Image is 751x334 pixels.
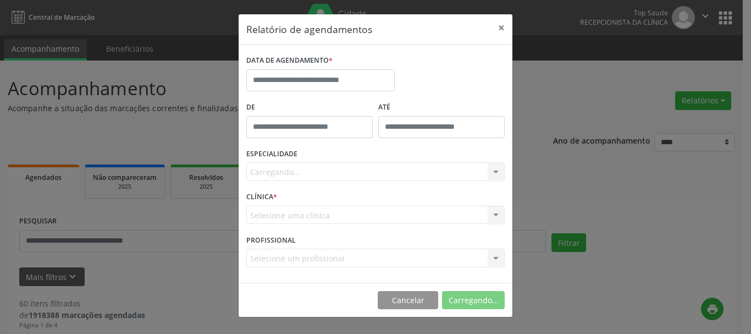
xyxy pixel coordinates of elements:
label: DATA DE AGENDAMENTO [246,52,333,69]
h5: Relatório de agendamentos [246,22,372,36]
label: ATÉ [378,99,505,116]
label: De [246,99,373,116]
button: Cancelar [378,291,438,310]
button: Close [490,14,512,41]
button: Carregando... [442,291,505,310]
label: PROFISSIONAL [246,232,296,249]
label: ESPECIALIDADE [246,146,297,163]
label: CLÍNICA [246,189,277,206]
